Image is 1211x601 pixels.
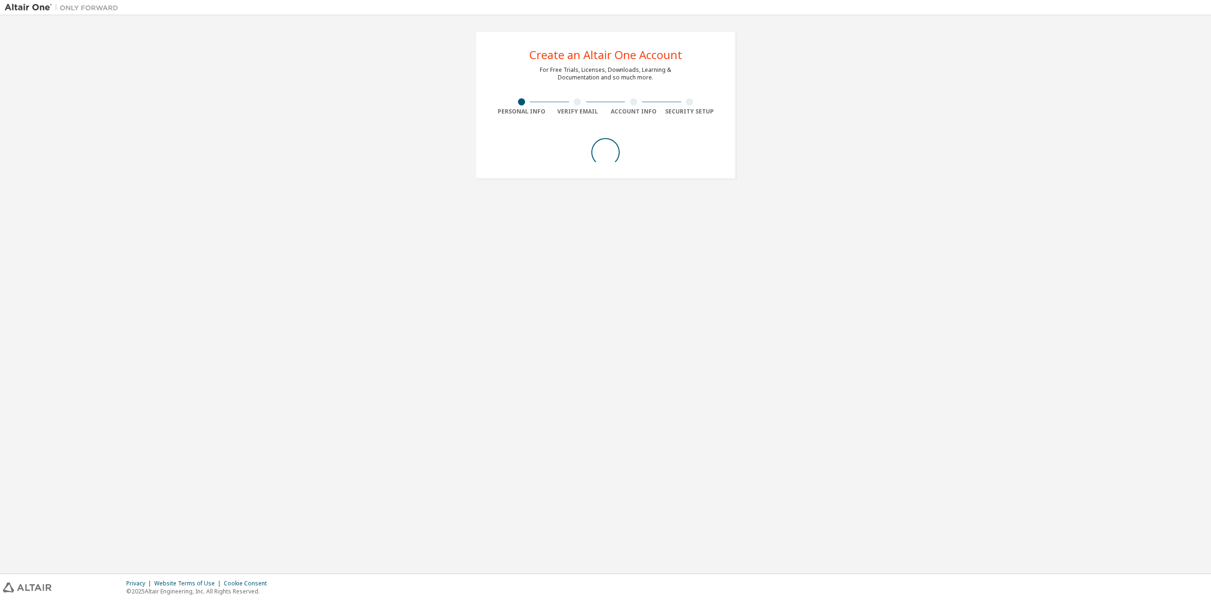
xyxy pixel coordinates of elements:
[3,583,52,592] img: altair_logo.svg
[224,580,272,587] div: Cookie Consent
[605,108,662,115] div: Account Info
[126,580,154,587] div: Privacy
[662,108,718,115] div: Security Setup
[540,66,671,81] div: For Free Trials, Licenses, Downloads, Learning & Documentation and so much more.
[126,587,272,595] p: © 2025 Altair Engineering, Inc. All Rights Reserved.
[529,49,682,61] div: Create an Altair One Account
[550,108,606,115] div: Verify Email
[493,108,550,115] div: Personal Info
[5,3,123,12] img: Altair One
[154,580,224,587] div: Website Terms of Use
